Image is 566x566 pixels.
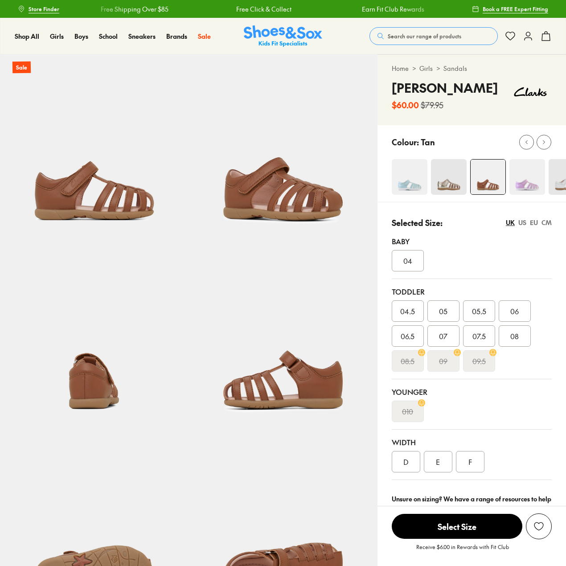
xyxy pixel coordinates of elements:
[526,513,552,539] button: Add to Wishlist
[392,64,409,73] a: Home
[472,306,486,316] span: 05.5
[443,64,467,73] a: Sandals
[225,4,280,14] a: Free Click & Collect
[509,78,552,105] img: Vendor logo
[15,32,39,41] a: Shop All
[541,218,552,227] div: CM
[472,356,486,366] s: 09.5
[244,25,322,47] a: Shoes & Sox
[18,1,59,17] a: Store Finder
[392,236,552,246] div: Baby
[510,331,519,341] span: 08
[421,136,435,148] p: Tan
[392,78,498,97] h4: [PERSON_NAME]
[392,514,522,539] span: Select Size
[99,32,118,41] a: School
[506,218,515,227] div: UK
[509,159,545,195] img: Shelly Violet
[351,4,413,14] a: Earn Fit Club Rewards
[439,331,447,341] span: 07
[403,255,412,266] span: 04
[392,386,552,397] div: Younger
[198,32,211,41] a: Sale
[424,451,452,472] div: E
[392,286,552,297] div: Toddler
[392,159,427,195] img: Shelly Blue
[483,5,548,13] span: Book a FREE Expert Fitting
[392,99,419,111] b: $60.00
[510,306,519,316] span: 06
[90,4,157,14] a: Free Shipping Over $85
[421,99,443,111] s: $79.95
[74,32,88,41] a: Boys
[392,437,552,447] div: Width
[402,406,413,417] s: 010
[392,217,443,229] p: Selected Size:
[12,62,31,74] p: Sale
[401,331,414,341] span: 06.5
[388,32,461,40] span: Search our range of products
[392,494,552,504] div: Unsure on sizing? We have a range of resources to help
[439,356,447,366] s: 09
[472,1,548,17] a: Book a FREE Expert Fitting
[189,54,377,243] img: 5-504017_1
[431,159,467,195] img: 4-504012_1
[530,218,538,227] div: EU
[392,136,419,148] p: Colour:
[244,25,322,47] img: SNS_Logo_Responsive.svg
[472,331,486,341] span: 07.5
[189,243,377,431] img: 7-504019_1
[166,32,187,41] a: Brands
[456,451,484,472] div: F
[29,5,59,13] span: Store Finder
[392,64,552,73] div: > >
[128,32,156,41] a: Sneakers
[392,513,522,539] button: Select Size
[392,451,420,472] div: D
[369,27,498,45] button: Search our range of products
[419,64,433,73] a: Girls
[439,306,447,316] span: 05
[50,32,64,41] a: Girls
[518,218,526,227] div: US
[400,306,415,316] span: 04.5
[416,543,509,559] p: Receive $6.00 in Rewards with Fit Club
[471,160,505,194] img: 4-504016_1
[401,356,414,366] s: 08.5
